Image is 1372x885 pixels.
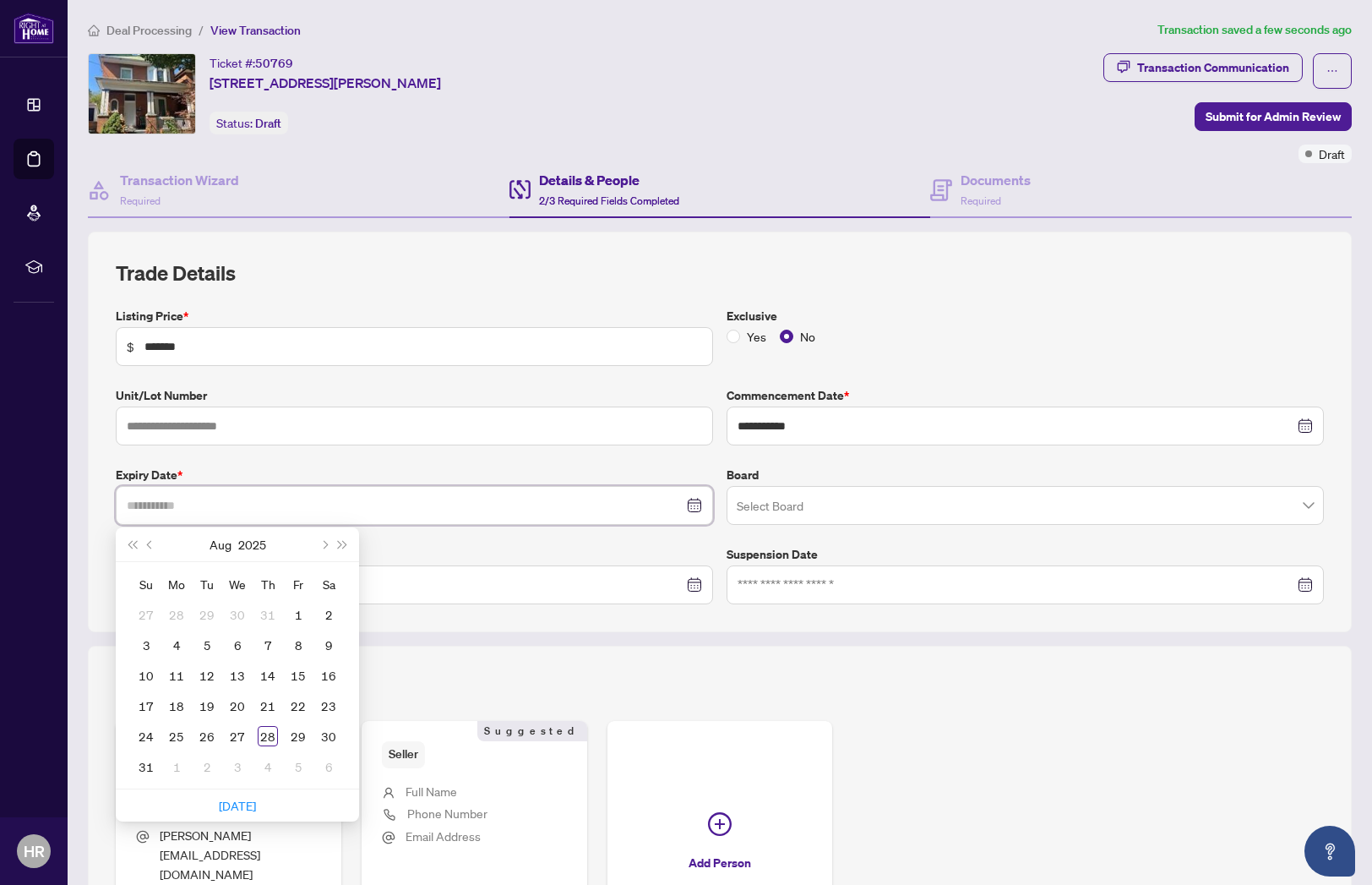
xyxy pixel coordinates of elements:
span: No [793,327,822,346]
div: 30 [227,604,248,625]
th: Th [253,569,283,599]
span: Full Name [406,784,457,799]
span: plus-circle [708,812,732,836]
button: Choose a year [238,527,266,561]
div: 2 [197,757,217,777]
img: logo [14,13,54,44]
div: 1 [288,604,308,625]
li: / [199,20,204,40]
td: 2025-08-04 [161,630,192,660]
div: 12 [197,665,217,686]
td: 2025-08-25 [161,721,192,751]
div: 27 [227,726,248,746]
td: 2025-08-31 [131,751,161,782]
div: 28 [166,604,187,625]
div: 30 [318,726,339,746]
label: Cancellation Date [116,545,713,564]
div: 1 [166,757,187,777]
div: Status: [210,112,288,134]
div: 13 [227,665,248,686]
span: 50769 [255,56,293,71]
span: Required [961,194,1001,207]
div: 11 [166,665,187,686]
button: Open asap [1304,826,1355,877]
td: 2025-08-27 [222,721,253,751]
td: 2025-08-17 [131,691,161,721]
label: Board [727,466,1324,484]
div: 25 [166,726,187,746]
td: 2025-09-01 [161,751,192,782]
div: 6 [227,635,248,655]
span: Yes [740,327,773,346]
div: 5 [197,635,217,655]
div: 23 [318,696,339,716]
td: 2025-08-03 [131,630,161,660]
td: 2025-08-19 [192,691,222,721]
td: 2025-08-28 [253,721,283,751]
td: 2025-08-12 [192,660,222,691]
span: [PERSON_NAME][EMAIL_ADDRESS][DOMAIN_NAME] [160,828,260,882]
div: 18 [166,696,187,716]
td: 2025-08-13 [222,660,253,691]
td: 2025-08-21 [253,691,283,721]
button: Next month (PageDown) [314,527,333,561]
span: View Transaction [210,23,301,38]
div: 8 [288,635,308,655]
td: 2025-08-08 [283,630,313,660]
h4: Documents [961,170,1031,190]
span: Seller [382,741,425,768]
button: Choose a month [210,527,231,561]
span: Submit for Admin Review [1206,103,1341,130]
td: 2025-08-05 [192,630,222,660]
div: 16 [318,665,339,686]
div: 26 [197,726,217,746]
td: 2025-08-15 [283,660,313,691]
span: home [88,25,100,36]
div: 3 [227,757,248,777]
td: 2025-09-03 [222,751,253,782]
span: $ [127,337,134,356]
button: Last year (Control + left) [122,527,141,561]
th: Su [131,569,161,599]
td: 2025-07-31 [253,599,283,630]
button: Transaction Communication [1103,53,1303,82]
span: HR [24,839,45,863]
label: Suspension Date [727,545,1324,564]
div: 7 [258,635,278,655]
label: Expiry Date [116,466,713,484]
th: Sa [313,569,344,599]
span: Add Person [689,849,751,877]
label: Exclusive [727,307,1324,325]
td: 2025-08-01 [283,599,313,630]
label: Commencement Date [727,386,1324,405]
td: 2025-09-04 [253,751,283,782]
span: Deal Processing [106,23,192,38]
div: 27 [136,604,156,625]
article: Transaction saved a few seconds ago [1157,20,1352,40]
span: [STREET_ADDRESS][PERSON_NAME] [210,73,441,93]
td: 2025-09-05 [283,751,313,782]
span: Draft [255,116,281,131]
td: 2025-08-24 [131,721,161,751]
div: 4 [258,757,278,777]
td: 2025-08-02 [313,599,344,630]
td: 2025-07-29 [192,599,222,630]
button: Next year (Control + right) [334,527,352,561]
span: 2/3 Required Fields Completed [539,194,679,207]
div: 5 [288,757,308,777]
div: 10 [136,665,156,686]
td: 2025-07-30 [222,599,253,630]
button: Previous month (PageUp) [141,527,160,561]
div: 15 [288,665,308,686]
div: 14 [258,665,278,686]
div: 29 [197,604,217,625]
div: 31 [258,604,278,625]
th: Mo [161,569,192,599]
th: We [222,569,253,599]
h4: Transaction Wizard [120,170,239,190]
div: 24 [136,726,156,746]
span: ellipsis [1326,65,1338,77]
td: 2025-08-14 [253,660,283,691]
label: Listing Price [116,307,713,325]
td: 2025-08-20 [222,691,253,721]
